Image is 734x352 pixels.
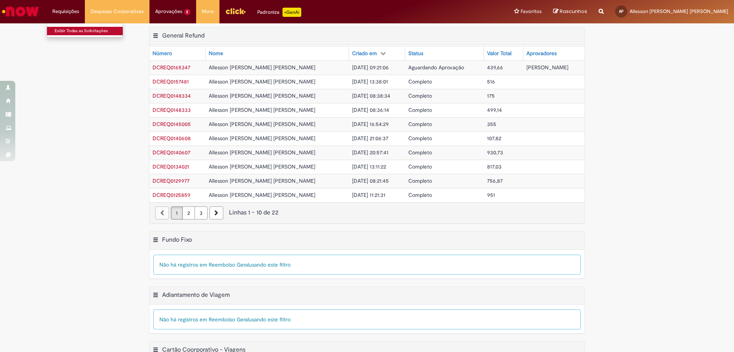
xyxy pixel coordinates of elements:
span: Despesas Corporativas [91,8,144,15]
span: Completo [408,149,432,156]
a: Exibir Todas as Solicitações [47,27,131,35]
h2: General Refund [162,32,205,39]
span: DCREQ0148333 [153,106,191,113]
a: Abrir Registro: DCREQ0129977 [153,177,190,184]
span: Allesson [PERSON_NAME] [PERSON_NAME] [209,92,315,99]
span: Allesson [PERSON_NAME] [PERSON_NAME] [209,64,315,71]
span: Aguardando Aprovação [408,64,464,71]
span: Aprovações [155,8,182,15]
span: Completo [408,163,432,170]
span: Completo [408,106,432,113]
span: [DATE] 13:38:01 [352,78,388,85]
span: Allesson [PERSON_NAME] [PERSON_NAME] [630,8,728,15]
span: usando este filtro [249,316,291,323]
a: Página 3 [195,206,208,219]
a: Abrir Registro: DCREQ0148333 [153,106,191,113]
span: [DATE] 11:21:31 [352,192,385,198]
a: Abrir Registro: DCREQ0165347 [153,64,190,71]
span: [DATE] 20:57:41 [352,149,388,156]
ul: Requisições [47,23,123,38]
span: DCREQ0157481 [153,78,189,85]
span: [DATE] 09:21:06 [352,64,389,71]
span: [DATE] 16:54:29 [352,121,389,128]
span: 756,87 [487,177,503,184]
span: Allesson [PERSON_NAME] [PERSON_NAME] [209,177,315,184]
span: DCREQ0140608 [153,135,191,142]
span: 817,03 [487,163,502,170]
span: Allesson [PERSON_NAME] [PERSON_NAME] [209,149,315,156]
span: [DATE] 08:21:45 [352,177,389,184]
a: Abrir Registro: DCREQ0157481 [153,78,189,85]
div: Valor Total [487,50,512,57]
div: Linhas 1 − 10 de 22 [155,208,579,217]
span: 951 [487,192,495,198]
span: Rascunhos [560,8,587,15]
span: Requisições [52,8,79,15]
a: Página 1 [171,206,183,219]
span: Completo [408,121,432,128]
span: Allesson [PERSON_NAME] [PERSON_NAME] [209,163,315,170]
a: Abrir Registro: DCREQ0134021 [153,163,189,170]
span: 2 [184,9,190,15]
a: Próxima página [209,206,223,219]
span: DCREQ0134021 [153,163,189,170]
span: [DATE] 08:38:34 [352,92,390,99]
a: Abrir Registro: DCREQ0140608 [153,135,191,142]
div: Padroniza [257,8,301,17]
h2: Adiantamento de Viagem [162,291,230,299]
img: ServiceNow [1,4,40,19]
span: 175 [487,92,495,99]
a: Página 2 [182,206,195,219]
span: [DATE] 13:11:22 [352,163,386,170]
span: Completo [408,92,432,99]
span: Completo [408,135,432,142]
span: DCREQ0145005 [153,121,191,128]
span: Allesson [PERSON_NAME] [PERSON_NAME] [209,135,315,142]
nav: paginação [149,202,585,223]
span: Allesson [PERSON_NAME] [PERSON_NAME] [209,192,315,198]
span: AP [619,9,624,14]
img: click_logo_yellow_360x200.png [225,5,246,17]
span: Completo [408,78,432,85]
button: Adiantamento de Viagem Menu de contexto [153,291,159,301]
span: 516 [487,78,495,85]
span: DCREQ0165347 [153,64,190,71]
span: 355 [487,121,496,128]
span: Allesson [PERSON_NAME] [PERSON_NAME] [209,121,315,128]
h2: Fundo Fixo [162,236,192,244]
a: Rascunhos [553,8,587,15]
span: 107,82 [487,135,501,142]
span: usando este filtro [249,261,291,268]
p: +GenAi [283,8,301,17]
span: More [202,8,214,15]
span: 499,14 [487,106,502,113]
div: Nome [209,50,223,57]
span: DCREQ0129977 [153,177,190,184]
a: Abrir Registro: DCREQ0125859 [153,192,190,198]
span: Allesson [PERSON_NAME] [PERSON_NAME] [209,78,315,85]
div: Aprovadores [526,50,557,57]
div: Não há registros em Reembolso Geral [153,309,581,329]
span: DCREQ0140607 [153,149,190,156]
a: Abrir Registro: DCREQ0148334 [153,92,191,99]
span: [PERSON_NAME] [526,64,568,71]
span: 439,66 [487,64,503,71]
div: Não há registros em Reembolso Geral [153,255,581,275]
a: Abrir Registro: DCREQ0145005 [153,121,191,128]
div: Número [153,50,172,57]
span: [DATE] 21:06:37 [352,135,388,142]
span: 930,73 [487,149,503,156]
span: [DATE] 08:36:14 [352,106,389,113]
button: Fundo Fixo Menu de contexto [153,236,159,246]
span: Completo [408,177,432,184]
div: Criado em [352,50,377,57]
span: Completo [408,192,432,198]
button: General Refund Menu de contexto [153,32,159,42]
span: DCREQ0148334 [153,92,191,99]
span: Favoritos [521,8,542,15]
div: Status [408,50,423,57]
span: DCREQ0125859 [153,192,190,198]
a: Abrir Registro: DCREQ0140607 [153,149,190,156]
span: Allesson [PERSON_NAME] [PERSON_NAME] [209,106,315,113]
